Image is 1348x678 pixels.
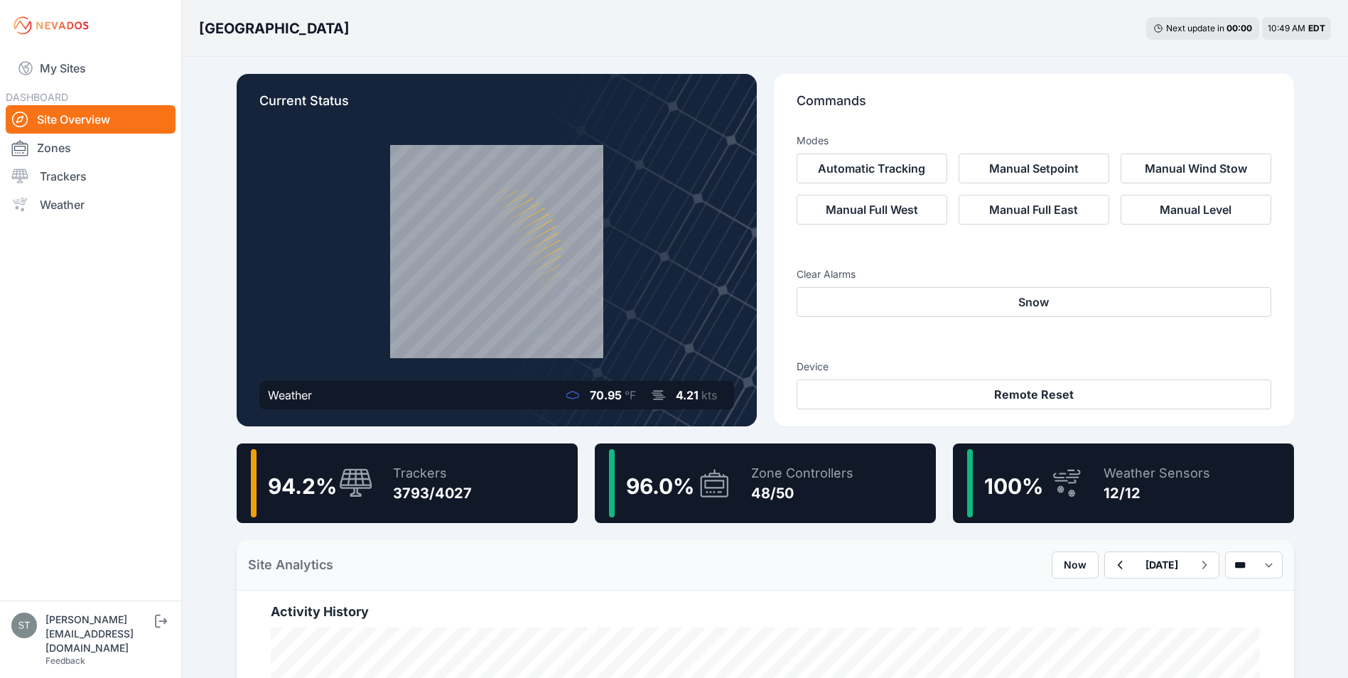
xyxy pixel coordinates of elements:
[1166,23,1224,33] span: Next update in
[1104,483,1210,503] div: 12/12
[1268,23,1305,33] span: 10:49 AM
[268,473,337,499] span: 94.2 %
[676,388,699,402] span: 4.21
[626,473,694,499] span: 96.0 %
[6,91,68,103] span: DASHBOARD
[6,105,176,134] a: Site Overview
[1121,154,1271,183] button: Manual Wind Stow
[199,10,350,47] nav: Breadcrumb
[797,91,1271,122] p: Commands
[959,154,1109,183] button: Manual Setpoint
[797,380,1271,409] button: Remote Reset
[595,443,936,523] a: 96.0%Zone Controllers48/50
[248,555,333,575] h2: Site Analytics
[953,443,1294,523] a: 100%Weather Sensors12/12
[797,154,947,183] button: Automatic Tracking
[797,287,1271,317] button: Snow
[590,388,622,402] span: 70.95
[271,602,1260,622] h2: Activity History
[1308,23,1325,33] span: EDT
[6,51,176,85] a: My Sites
[45,613,152,655] div: [PERSON_NAME][EMAIL_ADDRESS][DOMAIN_NAME]
[393,483,472,503] div: 3793/4027
[1226,23,1252,34] div: 00 : 00
[6,190,176,219] a: Weather
[6,162,176,190] a: Trackers
[11,613,37,638] img: steve@nevados.solar
[797,134,829,148] h3: Modes
[959,195,1109,225] button: Manual Full East
[199,18,350,38] h3: [GEOGRAPHIC_DATA]
[1052,551,1099,579] button: Now
[797,195,947,225] button: Manual Full West
[625,388,636,402] span: °F
[1134,552,1190,578] button: [DATE]
[1121,195,1271,225] button: Manual Level
[393,463,472,483] div: Trackers
[984,473,1043,499] span: 100 %
[701,388,717,402] span: kts
[751,463,853,483] div: Zone Controllers
[268,387,312,404] div: Weather
[45,655,85,666] a: Feedback
[237,443,578,523] a: 94.2%Trackers3793/4027
[797,360,1271,374] h3: Device
[259,91,734,122] p: Current Status
[751,483,853,503] div: 48/50
[11,14,91,37] img: Nevados
[6,134,176,162] a: Zones
[1104,463,1210,483] div: Weather Sensors
[797,267,1271,281] h3: Clear Alarms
